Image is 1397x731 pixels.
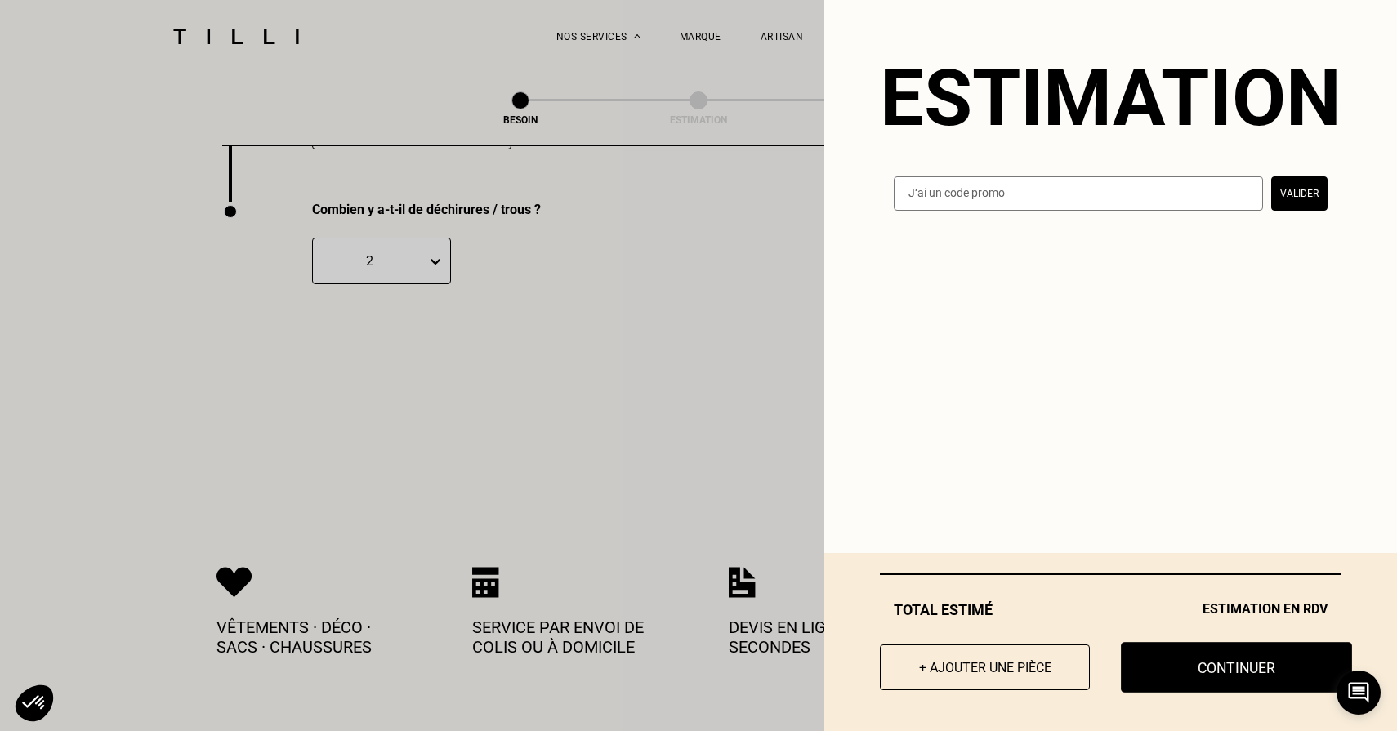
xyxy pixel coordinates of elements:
section: Estimation [880,52,1341,144]
button: Valider [1271,176,1328,211]
button: + Ajouter une pièce [880,644,1090,690]
div: Total estimé [880,601,1341,618]
button: Continuer [1121,642,1352,693]
span: Estimation en RDV [1203,601,1328,618]
input: J‘ai un code promo [894,176,1263,211]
